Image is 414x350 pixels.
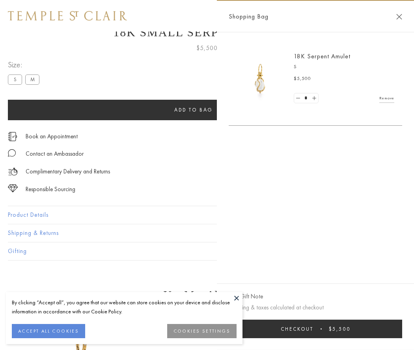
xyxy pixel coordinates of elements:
span: Size: [8,58,43,71]
button: ACCEPT ALL COOKIES [12,324,85,338]
p: Shipping & taxes calculated at checkout [229,303,402,313]
div: Responsible Sourcing [26,184,75,194]
button: Checkout $5,500 [229,320,402,338]
div: Contact an Ambassador [26,149,84,159]
p: Complimentary Delivery and Returns [26,167,110,177]
a: Set quantity to 0 [294,93,302,103]
label: M [25,74,39,84]
button: Close Shopping Bag [396,14,402,20]
button: Shipping & Returns [8,224,406,242]
a: 18K Serpent Amulet [294,52,351,60]
div: By clicking “Accept all”, you agree that our website can store cookies on your device and disclos... [12,298,237,316]
span: $5,500 [294,75,311,83]
h1: 18K Small Serpent Amulet [8,26,406,39]
span: $5,500 [196,43,218,53]
button: Add Gift Note [229,292,263,302]
img: P51836-E11SERPPV [237,55,284,102]
button: COOKIES SETTINGS [167,324,237,338]
span: Add to bag [174,106,213,113]
img: MessageIcon-01_2.svg [8,149,16,157]
span: Checkout [281,326,313,332]
button: Gifting [8,242,406,260]
img: Temple St. Clair [8,11,127,20]
img: icon_sourcing.svg [8,184,18,192]
span: Shopping Bag [229,11,269,22]
img: icon_appointment.svg [8,132,17,141]
span: $5,500 [329,326,351,332]
img: icon_delivery.svg [8,167,18,177]
h3: You May Also Like [20,289,394,301]
a: Book an Appointment [26,132,78,141]
a: Set quantity to 2 [310,93,318,103]
p: S [294,63,394,71]
button: Product Details [8,206,406,224]
a: Remove [379,94,394,102]
label: S [8,74,22,84]
button: Add to bag [8,100,379,120]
